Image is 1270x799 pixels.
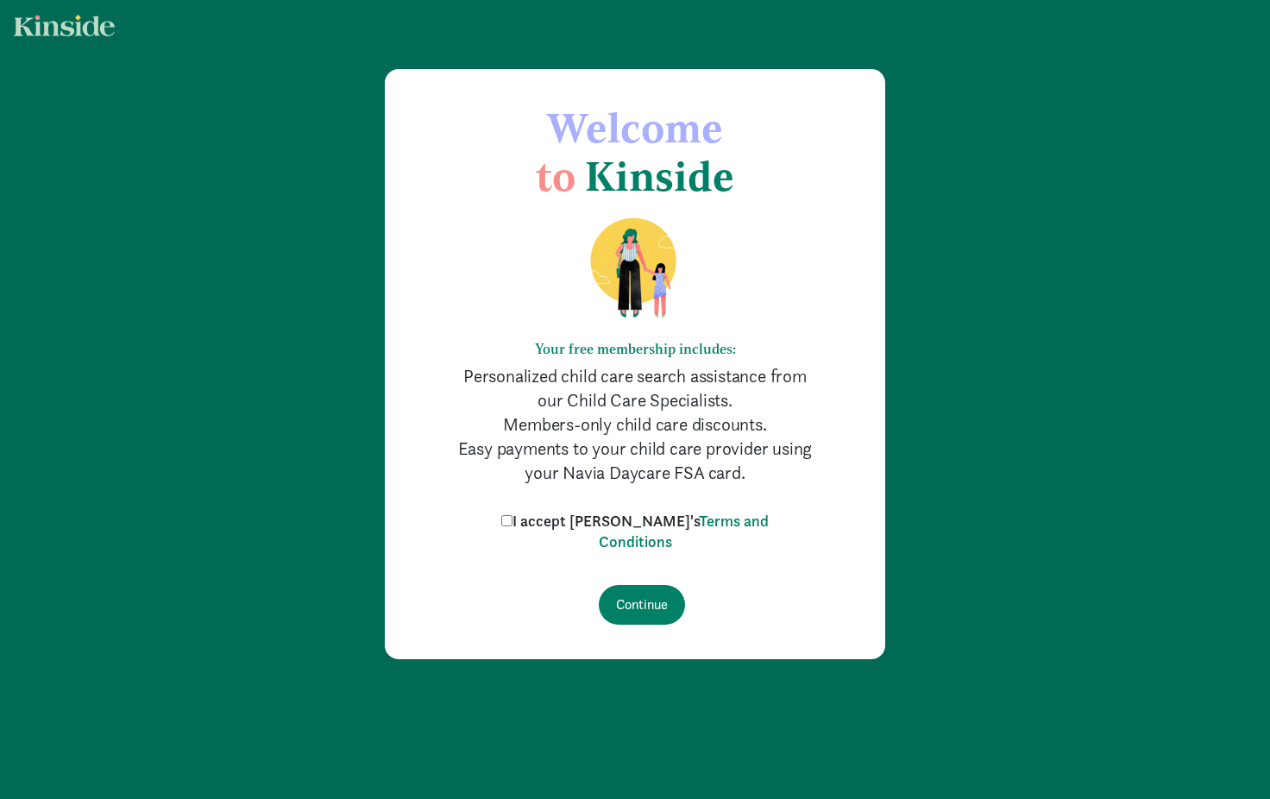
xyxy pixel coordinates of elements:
[454,437,816,485] p: Easy payments to your child care provider using your Navia Daycare FSA card.
[569,217,701,320] img: illustration-mom-daughter.png
[14,15,115,36] img: light.svg
[454,341,816,357] h6: Your free membership includes:
[454,412,816,437] p: Members-only child care discounts.
[599,585,685,625] input: Continue
[599,511,770,551] a: Terms and Conditions
[497,511,773,552] label: I accept [PERSON_NAME]'s
[547,103,723,153] span: Welcome
[536,151,575,201] span: to
[585,151,734,201] span: Kinside
[501,515,512,526] input: I accept [PERSON_NAME]'sTerms and Conditions
[454,364,816,412] p: Personalized child care search assistance from our Child Care Specialists.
